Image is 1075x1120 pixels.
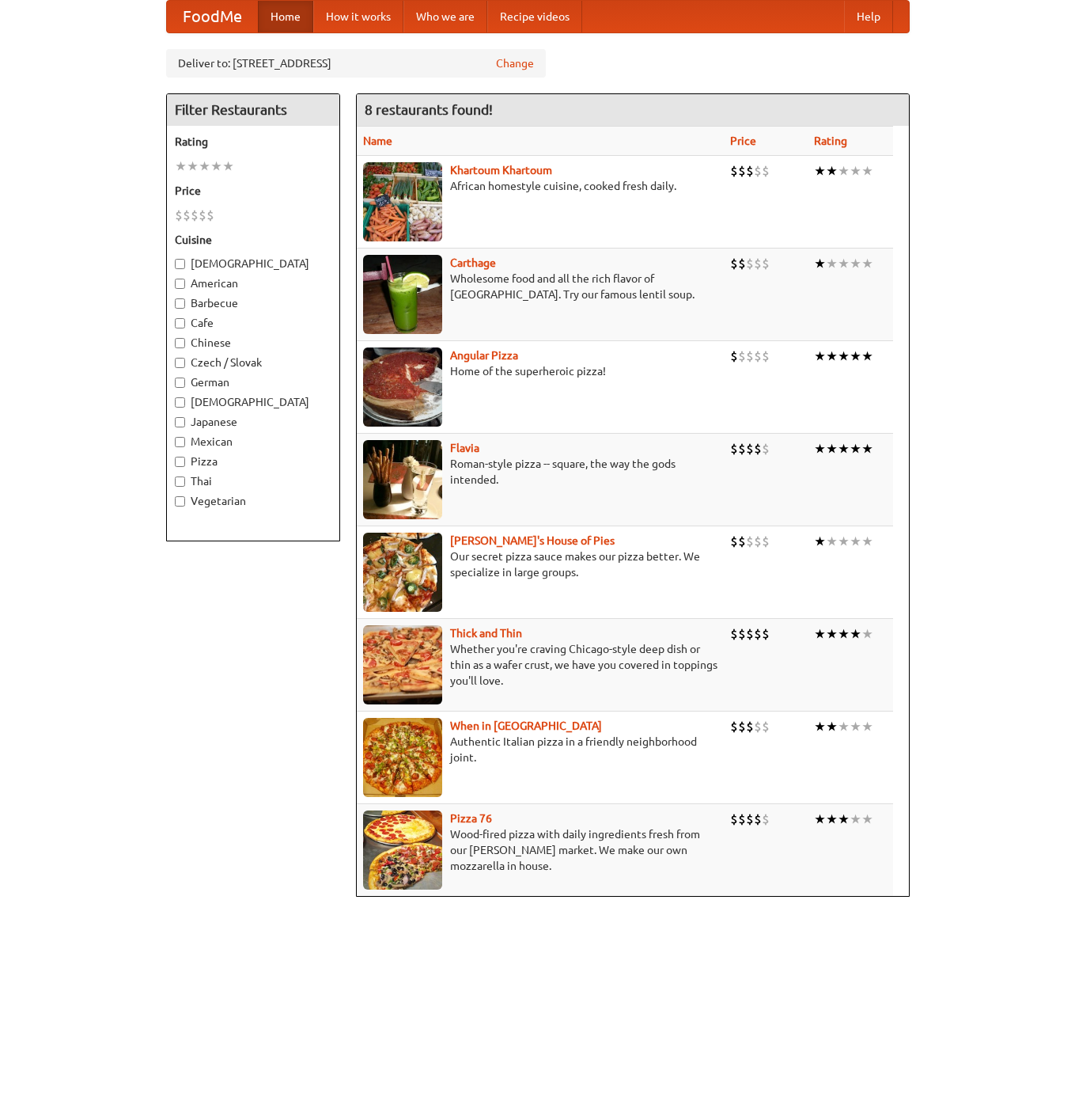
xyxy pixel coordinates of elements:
li: ★ [826,533,838,550]
h5: Rating [175,134,331,150]
li: $ [754,533,762,550]
li: ★ [199,158,210,175]
li: $ [199,207,206,224]
li: ★ [838,162,850,180]
li: $ [746,625,754,643]
li: ★ [814,255,826,272]
b: Angular Pizza [450,349,518,362]
li: $ [746,811,754,828]
li: $ [746,533,754,550]
li: ★ [814,162,826,180]
a: Pizza 76 [450,812,492,825]
li: $ [746,162,754,180]
li: ★ [187,158,199,175]
li: ★ [850,811,861,828]
li: ★ [861,811,873,828]
a: Price [730,135,756,147]
li: ★ [826,625,838,643]
input: Japanese [175,417,185,427]
input: [DEMOGRAPHIC_DATA] [175,259,185,269]
li: $ [730,255,738,272]
p: Our secret pizza sauce makes our pizza better. We specialize in large groups. [363,549,717,580]
li: $ [762,440,770,457]
a: [PERSON_NAME]'s House of Pies [450,534,615,547]
h5: Price [175,183,331,199]
li: ★ [861,255,873,272]
li: $ [730,440,738,457]
li: $ [762,811,770,828]
li: ★ [850,625,861,643]
li: $ [754,718,762,735]
a: Home [258,1,313,32]
li: $ [738,347,746,365]
a: Name [363,135,392,147]
a: Thick and Thin [450,627,522,640]
a: Who we are [403,1,487,32]
li: ★ [838,718,850,735]
li: $ [730,347,738,365]
li: $ [206,207,214,224]
li: ★ [861,440,873,457]
li: $ [762,162,770,180]
li: ★ [814,718,826,735]
li: $ [730,811,738,828]
a: How it works [313,1,403,32]
img: carthage.jpg [363,255,442,334]
input: [DEMOGRAPHIC_DATA] [175,397,185,408]
label: Barbecue [175,295,331,311]
img: khartoum.jpg [363,162,442,241]
li: $ [738,625,746,643]
li: $ [762,347,770,365]
p: Authentic Italian pizza in a friendly neighborhood joint. [363,734,717,765]
li: $ [175,207,183,224]
label: Czech / Slovak [175,355,331,370]
li: ★ [861,533,873,550]
li: ★ [814,625,826,643]
li: $ [730,162,738,180]
a: Change [496,55,534,71]
label: Pizza [175,454,331,469]
a: Recipe videos [487,1,582,32]
li: $ [738,533,746,550]
li: ★ [814,811,826,828]
img: pizza76.jpg [363,811,442,890]
p: Home of the superheroic pizza! [363,363,717,379]
label: Vegetarian [175,493,331,509]
li: ★ [838,440,850,457]
label: American [175,275,331,291]
label: Japanese [175,414,331,430]
img: luigis.jpg [363,533,442,612]
li: ★ [814,347,826,365]
li: $ [738,255,746,272]
li: $ [191,207,199,224]
a: Carthage [450,256,496,269]
li: $ [730,625,738,643]
li: ★ [838,533,850,550]
b: When in [GEOGRAPHIC_DATA] [450,719,602,732]
b: Flavia [450,442,479,454]
li: ★ [210,158,222,175]
li: ★ [838,625,850,643]
input: Cafe [175,318,185,328]
input: Thai [175,476,185,487]
label: Cafe [175,315,331,331]
li: ★ [850,347,861,365]
a: Khartoum Khartoum [450,164,552,177]
li: $ [738,440,746,457]
li: ★ [838,255,850,272]
input: Pizza [175,457,185,467]
input: Barbecue [175,298,185,309]
img: angular.jpg [363,347,442,427]
input: Chinese [175,338,185,348]
a: Help [844,1,893,32]
label: Mexican [175,434,331,450]
p: Wood-fired pizza with daily ingredients fresh from our [PERSON_NAME] market. We make our own mozz... [363,826,717,874]
li: $ [754,347,762,365]
li: ★ [861,625,873,643]
p: Whether you're craving Chicago-style deep dish or thin as a wafer crust, we have you covered in t... [363,641,717,689]
li: $ [738,718,746,735]
input: German [175,378,185,388]
li: $ [738,162,746,180]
